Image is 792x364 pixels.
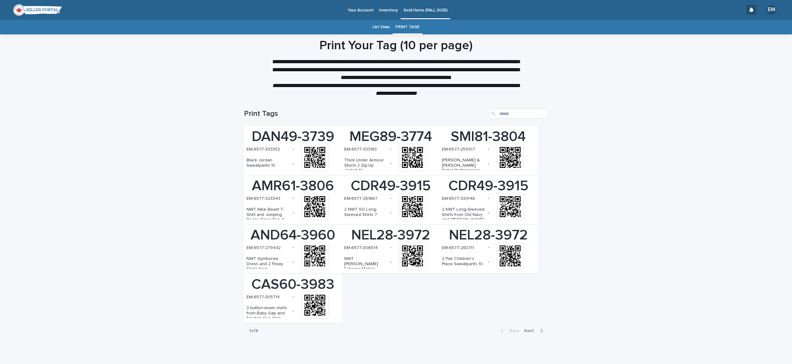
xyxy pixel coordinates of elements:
[390,161,392,166] p: •
[292,147,294,152] p: •
[292,210,294,216] p: •
[292,309,294,314] p: •
[488,210,489,216] p: •
[442,178,535,195] p: CDR49-3915
[247,158,290,168] p: Black Jordan Sweatpants 10
[292,294,294,300] p: •
[496,328,522,334] button: Back
[390,147,392,152] p: •
[390,260,392,265] p: •
[292,161,294,166] p: •
[442,196,475,201] p: EM-6577-333146
[247,196,280,201] p: EM-6577-323343
[292,245,294,250] p: •
[247,227,339,244] p: AND64-3960
[247,245,281,251] p: EM-6577-279432
[522,328,548,334] button: Next
[488,147,489,152] p: •
[247,207,290,222] p: NWT Nike Beast T-Shirt and Jumping Beans Basic Tee 4
[390,245,392,250] p: •
[372,20,390,34] a: List View
[247,305,290,326] p: 2 button-down shirts from Baby Gap and Nautica plus dark wash jeans 2T
[247,178,339,195] p: AMR61-3806
[506,329,519,333] span: Back
[244,38,548,53] h1: Print Your Tag (10 per page)
[292,196,294,201] p: •
[488,196,489,201] p: •
[344,245,378,251] p: EM-6577-306514
[442,227,535,244] p: NEL28-3972
[395,20,420,34] a: PRINT TAGS
[488,161,489,166] p: •
[247,147,280,152] p: EM-6577-333352
[244,323,263,339] p: 1 of 8
[442,158,485,184] p: [PERSON_NAME] & [PERSON_NAME] Ballet Performance Wooden Puzzle One Size
[344,227,437,244] p: NEL28-3972
[390,210,392,216] p: •
[344,158,388,173] p: Thick Under Armour Storm 2 Zip-Up Jacket 10
[344,256,388,277] p: NWT [PERSON_NAME] Extreme Motion Jeans 10
[344,207,388,217] p: 2 NWT SO Long-Sleeved Shirts 7
[344,178,437,195] p: CDR49-3915
[247,276,339,293] p: CAS60-3983
[442,207,485,228] p: 2 NWT Long-Sleeved Shirts from Old Navy and [PERSON_NAME] 7
[12,4,62,16] img: Wxgr8e0QTxOLugcwBcqd
[767,5,776,15] div: EM
[344,129,437,145] p: MEG89-3774
[244,109,487,118] h1: Print Tags
[247,129,339,145] p: DAN49-3739
[344,147,377,152] p: EM-6577-333183
[247,256,290,282] p: NWT Gymboree Dress and 2 Flowy Shirts from Gymboree and [PERSON_NAME] 3T
[442,245,474,251] p: EM-6577-280711
[247,295,280,300] p: EM-6577-305714
[442,256,485,267] p: 2 Pair Children's Place Sweatpants 10
[488,260,489,265] p: •
[488,245,489,250] p: •
[292,260,294,265] p: •
[442,147,475,152] p: EM-6577-259107
[390,196,392,201] p: •
[489,109,548,119] input: Search
[524,329,538,333] span: Next
[442,129,535,145] p: SMI81-3804
[344,196,377,201] p: EM-6577-261867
